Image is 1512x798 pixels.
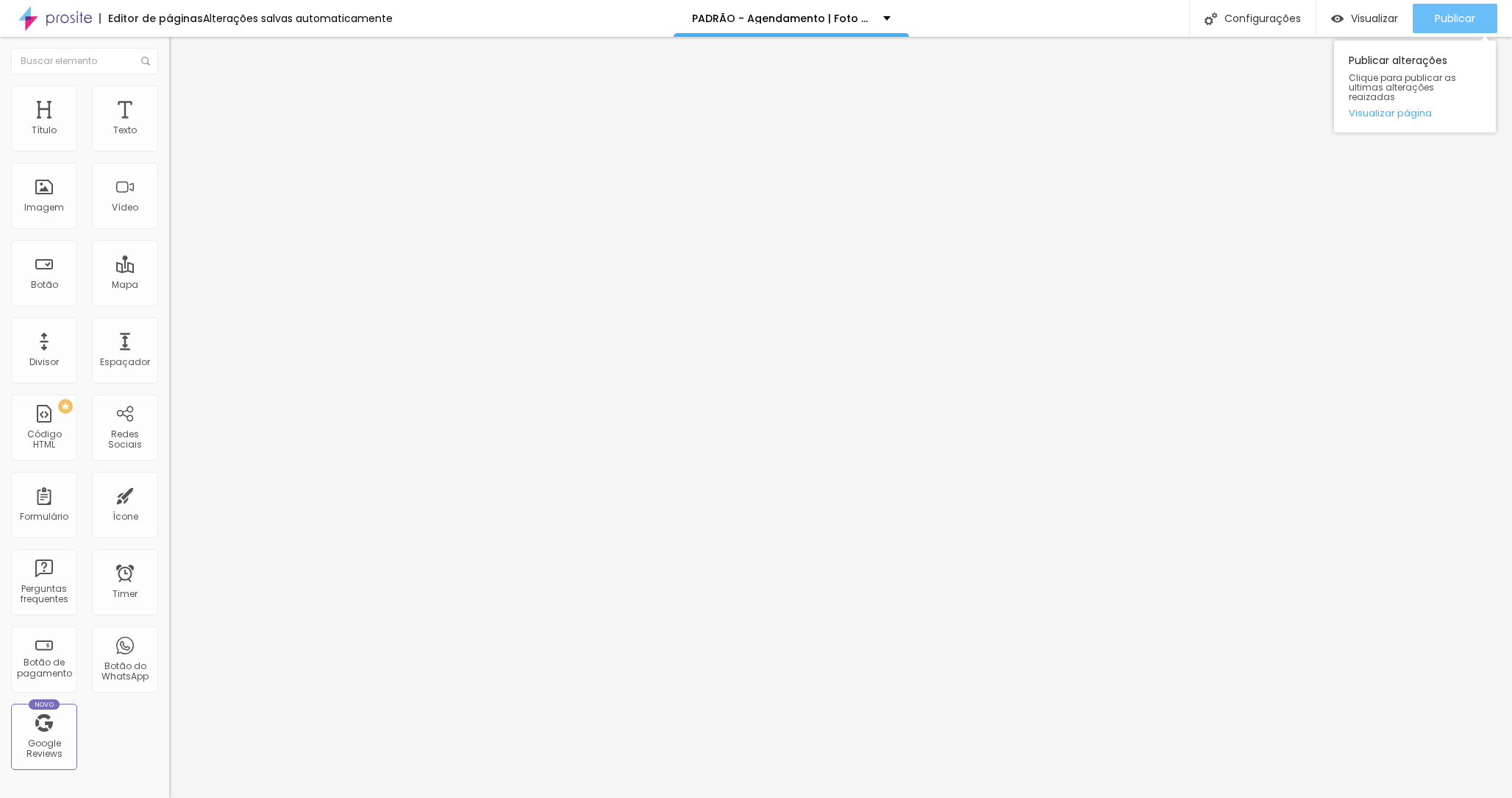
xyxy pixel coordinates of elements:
span: Visualizar [1351,13,1398,24]
div: Novo [29,699,60,710]
input: Buscar elemento [11,48,158,74]
img: Icone [141,57,150,66]
div: Espaçador [100,357,150,367]
div: Código HTML [15,429,73,451]
div: Publicar alterações [1334,40,1496,133]
div: Alterações salvas automaticamente [203,13,393,24]
div: Perguntas frequentes [15,584,73,605]
iframe: Editor [169,37,1512,798]
div: Botão do WhatsApp [96,661,154,682]
div: Editor de páginas [99,13,203,24]
div: Texto [113,125,137,135]
div: Mapa [112,280,138,290]
img: Icone [1205,13,1217,25]
div: Redes Sociais [96,429,154,451]
div: Formulário [20,512,68,522]
div: Divisor [29,357,59,367]
div: Botão de pagamento [15,657,73,679]
button: Publicar [1413,4,1497,33]
div: Google Reviews [15,738,73,760]
div: Ícone [113,512,138,522]
div: Botão [31,280,58,290]
img: view-1.svg [1331,13,1344,25]
div: Timer [113,589,138,599]
div: Imagem [24,202,64,213]
div: Título [32,125,57,135]
a: Visualizar página [1349,108,1481,118]
span: Clique para publicar as ultimas alterações reaizadas [1349,73,1481,102]
p: PADRÃO - Agendamento | Foto Convite [692,13,872,24]
div: Vídeo [112,202,138,213]
button: Visualizar [1316,4,1413,33]
span: Publicar [1435,13,1475,24]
